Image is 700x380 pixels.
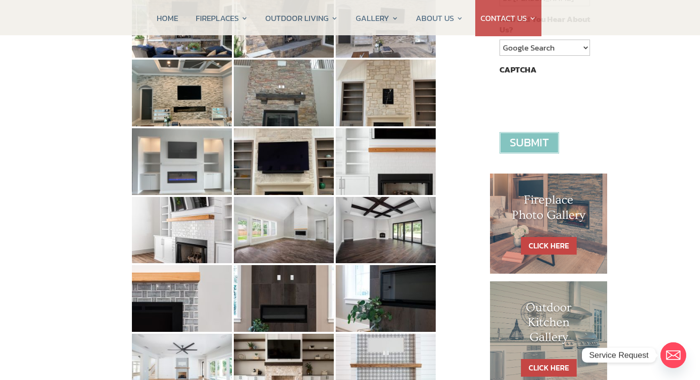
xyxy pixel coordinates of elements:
[234,197,334,264] img: 17
[234,265,334,332] img: 20
[132,128,232,195] img: 13
[500,64,537,75] label: CAPTCHA
[660,342,686,368] a: Email
[509,300,588,350] h1: Outdoor Kitchen Gallery
[500,80,644,117] iframe: reCAPTCHA
[336,60,436,126] img: 12
[234,128,334,195] img: 14
[336,197,436,264] img: 18
[521,237,577,255] a: CLICK HERE
[336,128,436,195] img: 15
[336,265,436,332] img: 21
[132,265,232,332] img: 19
[500,132,559,154] input: Submit
[132,197,232,264] img: 16
[132,60,232,126] img: 10
[509,193,588,227] h1: Fireplace Photo Gallery
[521,359,577,377] a: CLICK HERE
[234,60,334,126] img: 11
